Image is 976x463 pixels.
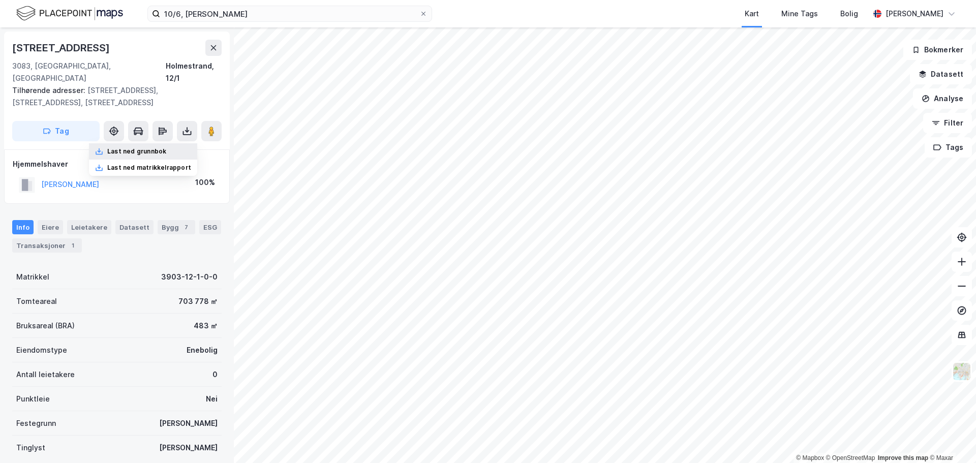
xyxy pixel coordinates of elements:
div: [PERSON_NAME] [159,442,218,454]
div: Punktleie [16,393,50,405]
div: [STREET_ADDRESS] [12,40,112,56]
div: Festegrunn [16,417,56,429]
div: 3083, [GEOGRAPHIC_DATA], [GEOGRAPHIC_DATA] [12,60,166,84]
div: 100% [195,176,215,189]
a: Mapbox [796,454,824,461]
div: [PERSON_NAME] [159,417,218,429]
div: Nei [206,393,218,405]
iframe: Chat Widget [925,414,976,463]
input: Søk på adresse, matrikkel, gårdeiere, leietakere eller personer [160,6,419,21]
div: Tomteareal [16,295,57,307]
div: Holmestrand, 12/1 [166,60,222,84]
img: logo.f888ab2527a4732fd821a326f86c7f29.svg [16,5,123,22]
div: Eiendomstype [16,344,67,356]
button: Filter [923,113,972,133]
div: Mine Tags [781,8,818,20]
a: Improve this map [878,454,928,461]
span: Tilhørende adresser: [12,86,87,95]
div: Bygg [158,220,195,234]
div: Transaksjoner [12,238,82,253]
div: 483 ㎡ [194,320,218,332]
img: Z [952,362,971,381]
div: Antall leietakere [16,368,75,381]
div: Info [12,220,34,234]
button: Tags [925,137,972,158]
div: Last ned grunnbok [107,147,166,156]
a: OpenStreetMap [826,454,875,461]
div: Enebolig [187,344,218,356]
div: Datasett [115,220,154,234]
div: Kontrollprogram for chat [925,414,976,463]
div: [STREET_ADDRESS], [STREET_ADDRESS], [STREET_ADDRESS] [12,84,213,109]
button: Datasett [910,64,972,84]
div: Bruksareal (BRA) [16,320,75,332]
button: Bokmerker [903,40,972,60]
div: 7 [181,222,191,232]
div: [PERSON_NAME] [886,8,943,20]
div: 1 [68,240,78,251]
div: 703 778 ㎡ [178,295,218,307]
div: Matrikkel [16,271,49,283]
div: Kart [745,8,759,20]
div: Hjemmelshaver [13,158,221,170]
div: 3903-12-1-0-0 [161,271,218,283]
button: Analyse [913,88,972,109]
div: Leietakere [67,220,111,234]
div: Eiere [38,220,63,234]
button: Tag [12,121,100,141]
div: ESG [199,220,221,234]
div: 0 [212,368,218,381]
div: Last ned matrikkelrapport [107,164,191,172]
div: Tinglyst [16,442,45,454]
div: Bolig [840,8,858,20]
